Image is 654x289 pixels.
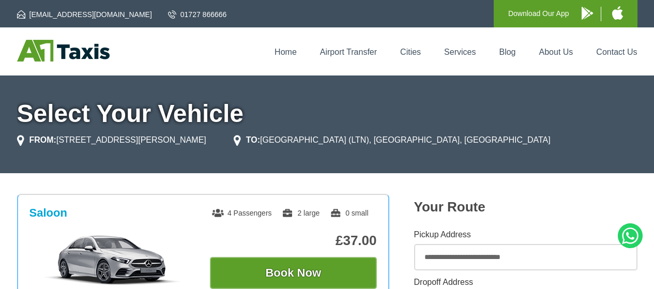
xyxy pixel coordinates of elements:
[246,135,260,144] strong: TO:
[400,48,421,56] a: Cities
[17,9,152,20] a: [EMAIL_ADDRESS][DOMAIN_NAME]
[414,231,637,239] label: Pickup Address
[282,209,320,217] span: 2 large
[234,134,551,146] li: [GEOGRAPHIC_DATA] (LTN), [GEOGRAPHIC_DATA], [GEOGRAPHIC_DATA]
[508,7,569,20] p: Download Our App
[29,135,56,144] strong: FROM:
[414,278,637,286] label: Dropoff Address
[210,257,377,289] button: Book Now
[499,48,515,56] a: Blog
[17,101,637,126] h1: Select Your Vehicle
[612,6,623,20] img: A1 Taxis iPhone App
[539,48,573,56] a: About Us
[210,233,377,249] p: £37.00
[582,7,593,20] img: A1 Taxis Android App
[596,48,637,56] a: Contact Us
[168,9,227,20] a: 01727 866666
[320,48,377,56] a: Airport Transfer
[17,134,206,146] li: [STREET_ADDRESS][PERSON_NAME]
[212,209,272,217] span: 4 Passengers
[29,206,67,220] h3: Saloon
[414,199,637,215] h2: Your Route
[275,48,297,56] a: Home
[444,48,476,56] a: Services
[330,209,368,217] span: 0 small
[35,234,190,286] img: Saloon
[17,40,110,62] img: A1 Taxis St Albans LTD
